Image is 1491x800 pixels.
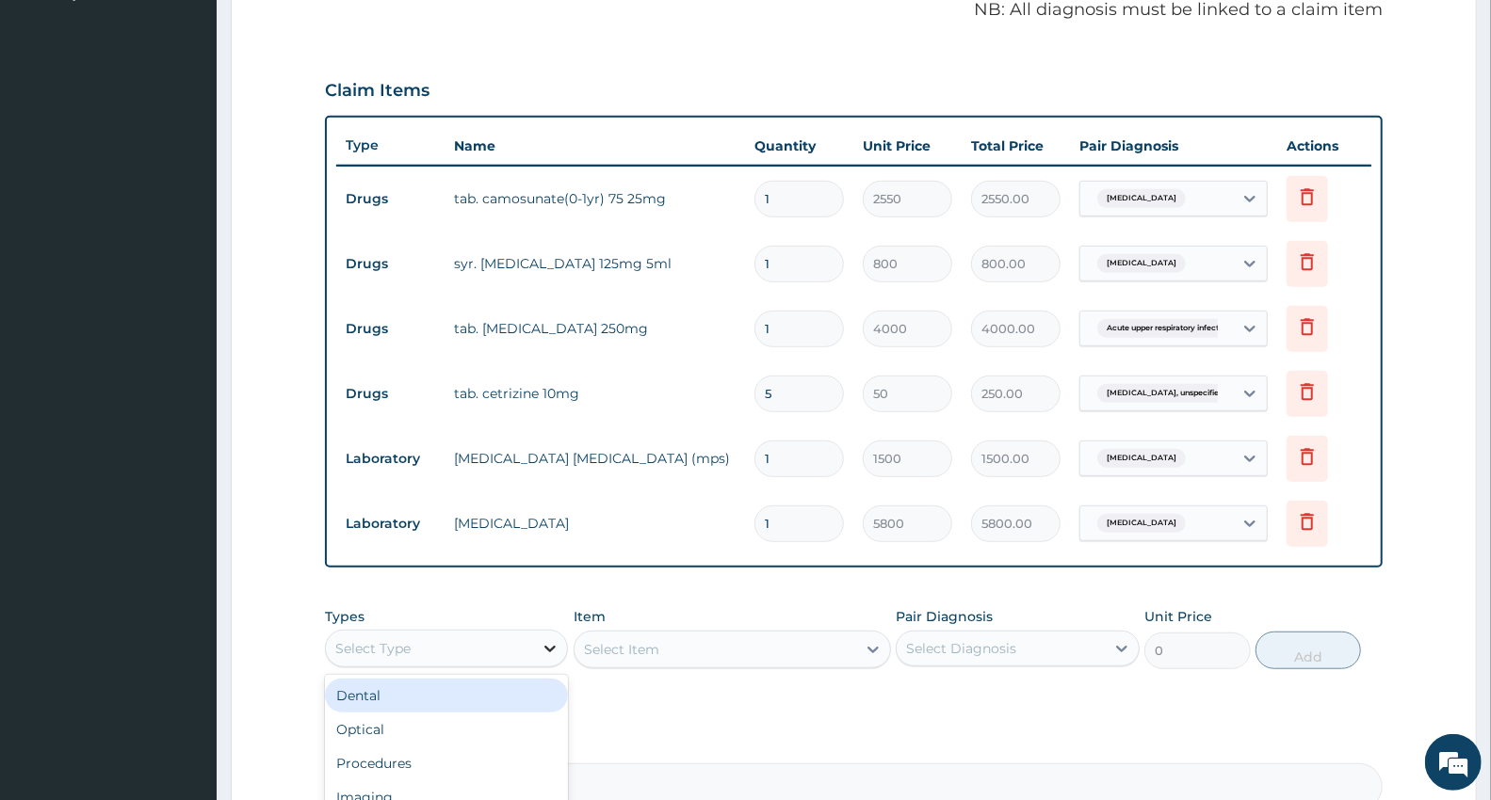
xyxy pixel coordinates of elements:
[906,639,1016,658] div: Select Diagnosis
[445,504,745,542] td: [MEDICAL_DATA]
[445,245,745,282] td: syr. [MEDICAL_DATA] 125mg 5ml
[325,81,429,102] h3: Claim Items
[1277,127,1371,165] th: Actions
[336,506,445,541] td: Laboratory
[35,94,76,141] img: d_794563401_company_1708531726252_794563401
[325,737,1383,753] label: Comment
[336,247,445,281] td: Drugs
[9,514,359,580] textarea: Type your message and hit 'Enter'
[325,679,568,712] div: Dental
[325,712,568,746] div: Optical
[1070,127,1277,165] th: Pair Diagnosis
[336,128,445,163] th: Type
[1256,632,1361,669] button: Add
[445,310,745,347] td: tab. [MEDICAL_DATA] 250mg
[309,9,354,55] div: Minimize live chat window
[745,127,853,165] th: Quantity
[445,180,745,217] td: tab. camosunate(0-1yr) 75 25mg
[896,607,993,626] label: Pair Diagnosis
[1097,449,1186,468] span: [MEDICAL_DATA]
[962,127,1070,165] th: Total Price
[445,440,745,477] td: [MEDICAL_DATA] [MEDICAL_DATA] (mps)
[1097,254,1186,273] span: [MEDICAL_DATA]
[1097,319,1234,338] span: Acute upper respiratory infect...
[335,639,411,658] div: Select Type
[325,609,365,625] label: Types
[336,376,445,411] td: Drugs
[336,441,445,476] td: Laboratory
[1097,514,1186,533] span: [MEDICAL_DATA]
[574,607,606,626] label: Item
[325,746,568,780] div: Procedures
[445,375,745,412] td: tab. cetrizine 10mg
[445,127,745,165] th: Name
[336,312,445,346] td: Drugs
[1097,384,1264,403] span: [MEDICAL_DATA], unspecified [Acute]
[1144,607,1212,626] label: Unit Price
[98,105,316,130] div: Chat with us now
[109,237,260,427] span: We're online!
[1097,189,1186,208] span: [MEDICAL_DATA]
[336,182,445,216] td: Drugs
[853,127,962,165] th: Unit Price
